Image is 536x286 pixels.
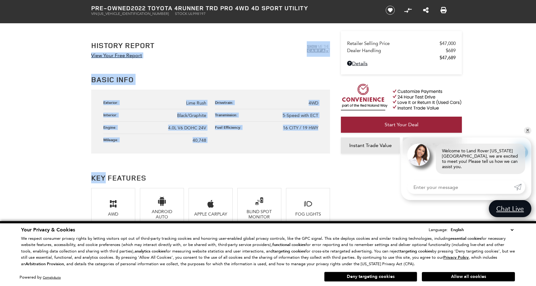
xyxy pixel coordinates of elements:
[341,117,462,133] a: Start Your Deal
[43,275,61,279] a: ComplyAuto
[440,41,456,46] span: $47,000
[429,228,448,232] div: Language:
[188,11,206,16] span: UL998197
[440,7,447,14] a: Print this Pre-Owned 2022 Toyota 4Runner TRD Pro 4WD 4D Sport Utility
[193,138,206,143] span: 40,748
[103,112,121,118] div: Interior:
[514,180,525,194] a: Submit
[91,172,330,183] h2: Key Features
[103,137,122,142] div: Mileage:
[194,212,227,217] div: Apple CarPlay
[96,212,130,217] div: AWD
[423,7,429,14] a: Share this Pre-Owned 2022 Toyota 4Runner TRD Pro 4WD 4D Sport Utility
[215,125,244,130] div: Fuel Efficiency:
[449,226,515,233] select: Language Select
[283,113,318,118] span: 5-Speed with ECT
[450,236,481,241] strong: essential cookies
[177,113,206,118] span: Black/Graphite
[489,200,531,217] a: Chat Live
[243,209,276,220] div: Blind Spot Monitor
[283,125,318,131] span: 16 CITY / 19 HWY
[215,112,241,118] div: Transmission:
[341,137,400,154] a: Instant Trade Value
[436,144,525,174] div: Welcome to Land Rover [US_STATE][GEOGRAPHIC_DATA], we are excited to meet you! Please tell us how...
[347,55,456,60] a: $47,689
[347,41,456,46] a: Retailer Selling Price $47,000
[291,212,325,217] div: Fog Lights
[446,48,456,53] span: $689
[272,242,306,248] strong: functional cookies
[347,48,456,53] a: Dealer Handling $689
[98,11,169,16] span: [US_VEHICLE_IDENTIFICATION_NUMBER]
[493,204,527,213] span: Chat Live
[400,248,432,254] strong: targeting cookies
[307,41,330,57] img: Show me the Carfax
[422,272,515,281] button: Allow all cookies
[186,101,206,106] span: Lime Rush
[403,137,462,154] a: Schedule Test Drive
[91,4,131,12] strong: Pre-Owned
[91,11,98,16] span: VIN:
[407,180,514,194] input: Enter your message
[215,100,237,105] div: Drivetrain:
[91,41,154,49] h2: History Report
[20,275,61,279] div: Powered by
[385,122,418,127] span: Start Your Deal
[347,48,446,53] span: Dealer Handling
[168,125,206,131] span: 4.0L V6 DOHC 24V
[347,60,456,66] a: Details
[103,125,120,130] div: Engine:
[21,226,75,233] span: Your Privacy & Cookies
[103,100,122,105] div: Exterior:
[91,74,330,85] h2: Basic Info
[347,41,440,46] span: Retailer Selling Price
[383,5,397,15] button: Save vehicle
[443,255,469,260] u: Privacy Policy
[91,5,375,11] h1: 2022 Toyota 4Runner TRD Pro 4WD 4D Sport Utility
[175,11,188,16] span: Stock:
[145,209,179,220] div: Android Auto
[273,248,305,254] strong: targeting cookies
[25,261,64,267] strong: Arbitration Provision
[135,248,166,254] strong: analytics cookies
[324,272,417,282] button: Deny targeting cookies
[440,55,456,60] span: $47,689
[349,142,392,148] span: Instant Trade Value
[21,235,515,267] p: We respect consumer privacy rights by letting visitors opt out of third-party tracking cookies an...
[407,144,430,166] img: Agent profile photo
[403,6,413,15] button: Compare Vehicle
[309,101,318,106] span: 4WD
[91,52,142,58] a: View Your Free Report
